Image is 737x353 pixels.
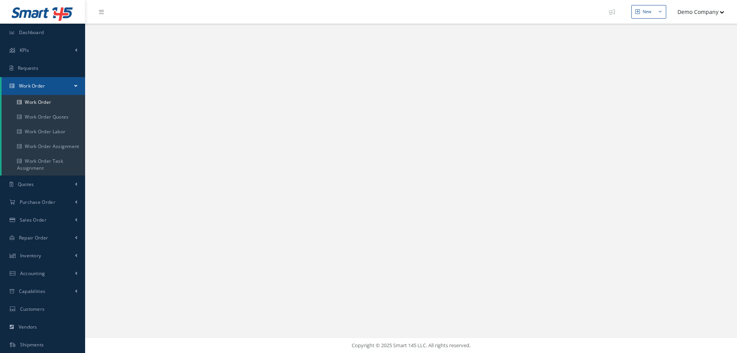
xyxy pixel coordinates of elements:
span: Inventory [20,252,41,259]
span: Requests [18,65,38,71]
span: Quotes [18,181,34,188]
div: Copyright © 2025 Smart 145 LLC. All rights reserved. [93,342,729,350]
span: Dashboard [19,29,44,36]
span: Vendors [19,324,37,330]
a: Work Order Assignment [2,139,85,154]
span: Repair Order [19,234,48,241]
div: New [643,9,652,15]
span: Accounting [20,270,45,277]
span: Customers [20,306,45,312]
a: Work Order Labor [2,124,85,139]
a: Work Order Task Assignment [2,154,85,176]
a: Work Order Quotes [2,110,85,124]
span: Shipments [20,341,44,348]
a: Work Order [2,77,85,95]
button: Demo Company [670,4,724,19]
a: Work Order [2,95,85,110]
button: New [631,5,666,19]
span: Sales Order [20,217,46,223]
span: Work Order [19,83,45,89]
span: Purchase Order [20,199,55,205]
span: Capabilities [19,288,46,294]
span: KPIs [20,47,29,53]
